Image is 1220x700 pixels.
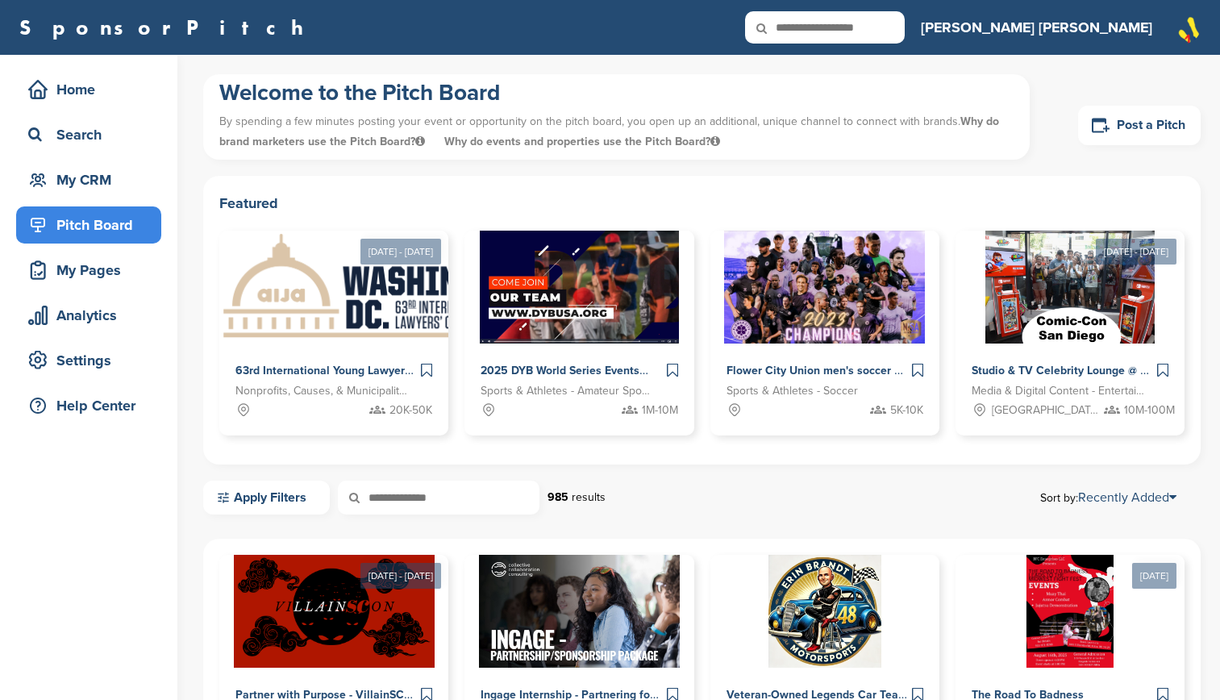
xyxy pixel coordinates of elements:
span: Sports & Athletes - Amateur Sports Leagues [481,382,653,400]
a: Search [16,116,161,153]
span: Flower City Union men's soccer & Flower City 1872 women's soccer [727,364,1078,377]
a: [DATE] - [DATE] Sponsorpitch & 63rd International Young Lawyers' Congress Nonprofits, Causes, & M... [219,205,448,435]
span: Nonprofits, Causes, & Municipalities - Professional Development [235,382,408,400]
img: Sponsorpitch & [724,231,925,344]
img: Sponsorpitch & [480,231,679,344]
strong: 985 [548,490,568,504]
span: 5K-10K [890,402,923,419]
a: Analytics [16,297,161,334]
img: Sponsorpitch & [985,231,1155,344]
a: Settings [16,342,161,379]
span: 20K-50K [389,402,432,419]
a: My CRM [16,161,161,198]
span: results [572,490,606,504]
div: My CRM [24,165,161,194]
span: 2025 DYB World Series Events [481,364,639,377]
div: Pitch Board [24,210,161,240]
div: Analytics [24,301,161,330]
div: [DATE] [1132,563,1176,589]
a: SponsorPitch [19,17,314,38]
div: Help Center [24,391,161,420]
img: Sponsorpitch & [1026,555,1114,668]
h2: Featured [219,192,1185,215]
span: Sports & Athletes - Soccer [727,382,858,400]
a: My Pages [16,252,161,289]
a: Apply Filters [203,481,330,515]
a: [PERSON_NAME] [PERSON_NAME] [921,10,1152,45]
div: Home [24,75,161,104]
div: [DATE] - [DATE] [360,563,441,589]
a: Sponsorpitch & 2025 DYB World Series Events Sports & Athletes - Amateur Sports Leagues 1M-10M [464,231,693,435]
img: Sponsorpitch & [219,231,539,344]
span: [GEOGRAPHIC_DATA], [GEOGRAPHIC_DATA] [992,402,1100,419]
a: Post a Pitch [1078,106,1201,145]
div: [DATE] - [DATE] [1096,239,1176,265]
span: 1M-10M [642,402,678,419]
div: Settings [24,346,161,375]
a: Recently Added [1078,490,1176,506]
a: Help Center [16,387,161,424]
span: Sort by: [1040,491,1176,504]
p: By spending a few minutes posting your event or opportunity on the pitch board, you open up an ad... [219,107,1014,156]
div: [DATE] - [DATE] [360,239,441,265]
a: Sponsorpitch & Flower City Union men's soccer & Flower City 1872 women's soccer Sports & Athletes... [710,231,939,435]
h1: Welcome to the Pitch Board [219,78,1014,107]
span: 63rd International Young Lawyers' Congress [235,364,465,377]
img: Sponsorpitch & [234,555,435,668]
span: Why do events and properties use the Pitch Board? [444,135,720,148]
div: Search [24,120,161,149]
span: 10M-100M [1124,402,1175,419]
img: Sponsorpitch & [479,555,680,668]
img: Sponsorpitch & [768,555,881,668]
h3: [PERSON_NAME] [PERSON_NAME] [921,16,1152,39]
a: [DATE] - [DATE] Sponsorpitch & Studio & TV Celebrity Lounge @ Comic-Con [GEOGRAPHIC_DATA]. Over 3... [956,205,1185,435]
span: Media & Digital Content - Entertainment [972,382,1144,400]
a: Pitch Board [16,206,161,244]
a: Home [16,71,161,108]
div: My Pages [24,256,161,285]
